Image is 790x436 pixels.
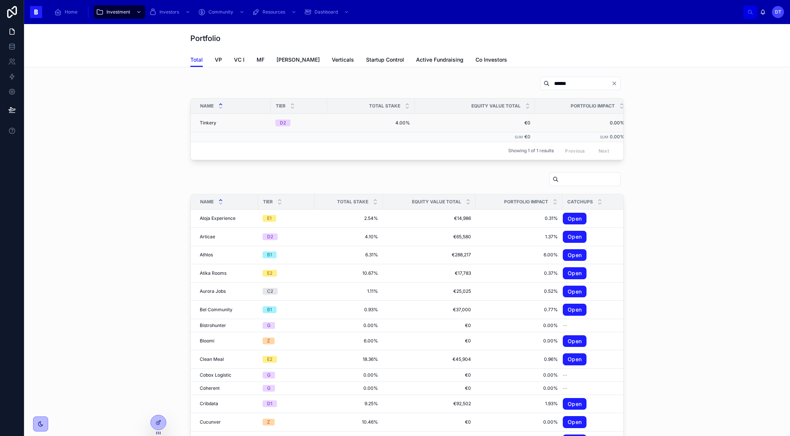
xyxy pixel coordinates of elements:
span: VP [215,56,222,64]
a: 4.00% [332,120,410,126]
a: 1.11% [319,288,378,294]
span: Bel Community [200,307,232,313]
a: Z [263,338,310,344]
span: Name [200,103,214,109]
a: Aloja Experience [200,215,254,221]
a: €14,986 [387,215,471,221]
a: 1.93% [480,401,558,407]
a: €0 [387,419,471,425]
span: €0 [387,322,471,329]
a: G [263,385,310,392]
span: 0.77% [480,307,558,313]
a: Articae [200,234,254,240]
a: VP [215,53,222,68]
a: Open [563,249,630,261]
div: Z [267,419,270,425]
a: €17,783 [387,270,471,276]
span: Equity Value Total [471,103,521,109]
a: Open [563,353,630,365]
span: 6.00% [480,252,558,258]
span: Aloja Experience [200,215,235,221]
a: €92,502 [387,401,471,407]
a: 10.46% [319,419,378,425]
a: 0.31% [480,215,558,221]
img: App logo [30,6,42,18]
span: Dashboard [314,9,338,15]
a: Investors [147,5,194,19]
a: €65,580 [387,234,471,240]
span: Startup Control [366,56,404,64]
span: Bloomi [200,338,214,344]
span: 9.25% [319,401,378,407]
a: 10.67% [319,270,378,276]
div: E2 [267,356,272,363]
span: DT [775,9,781,15]
a: Active Fundraising [416,53,463,68]
a: VC I [234,53,245,68]
a: Open [563,286,630,298]
a: Co Investors [476,53,507,68]
a: Bel Community [200,307,254,313]
a: E2 [263,356,310,363]
span: Portfolio Impact [571,103,615,109]
a: 0.00% [480,338,558,344]
a: €37,000 [387,307,471,313]
a: Open [563,231,630,243]
span: Cucunver [200,419,221,425]
a: Open [563,304,630,316]
small: Sum [515,135,523,139]
span: €45,904 [387,356,471,362]
span: Co Investors [476,56,507,64]
a: D1 [263,400,310,407]
a: 0.37% [480,270,558,276]
span: Community [208,9,233,15]
span: Investors [160,9,179,15]
span: Showing 1 of 1 results [508,148,554,154]
span: CatchUps [567,199,593,205]
a: [PERSON_NAME] [276,53,320,68]
a: E1 [263,215,310,222]
a: B1 [263,251,310,258]
a: 0.00% [480,385,558,391]
a: Community [196,5,248,19]
a: Coherent [200,385,254,391]
a: C2 [263,288,310,295]
span: Name [200,199,214,205]
span: 4.10% [319,234,378,240]
a: -- [563,385,630,391]
span: Tier [276,103,286,109]
a: €0 [387,385,471,391]
a: 2.54% [319,215,378,221]
a: €25,025 [387,288,471,294]
a: 6.31% [319,252,378,258]
div: D2 [280,120,286,126]
a: Open [563,286,586,298]
div: E2 [267,270,272,277]
a: Verticals [332,53,354,68]
a: Open [563,267,630,279]
div: C2 [267,288,273,295]
a: Open [563,249,586,261]
a: 0.00% [480,419,558,425]
div: G [267,385,270,392]
span: 18.36% [319,356,378,362]
a: 0.52% [480,288,558,294]
a: 0.00% [480,322,558,329]
span: Aurora Jobs [200,288,226,294]
span: 0.00% [319,385,378,391]
span: 0.00% [610,134,624,139]
a: Open [563,335,586,347]
span: Cribdata [200,401,218,407]
span: 0.00% [319,322,378,329]
span: Clean Meal [200,356,224,362]
span: Atika Rooms [200,270,226,276]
